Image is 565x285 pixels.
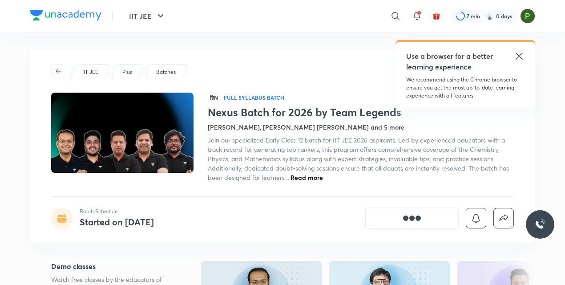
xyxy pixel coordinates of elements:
[224,94,284,101] p: Full Syllabus Batch
[406,76,525,100] p: We recommend using the Chrome browser to ensure you get the most up-to-date learning experience w...
[365,208,459,229] button: [object Object]
[30,10,101,23] a: Company Logo
[208,106,514,119] h1: Nexus Batch for 2026 by Team Legends
[429,9,444,23] button: avatar
[535,219,545,230] img: ttu
[82,68,98,76] p: IIT JEE
[122,68,132,76] p: Plus
[208,122,404,132] h4: [PERSON_NAME], [PERSON_NAME] [PERSON_NAME] and 5 more
[124,7,171,25] button: IIT JEE
[485,12,494,20] img: streak
[432,12,440,20] img: avatar
[121,68,134,76] a: Plus
[520,8,535,24] img: Piyush Pandey
[156,68,176,76] p: Batches
[155,68,178,76] a: Batches
[80,208,154,216] p: Batch Schedule
[81,68,100,76] a: IIT JEE
[291,173,323,182] span: Read more
[30,10,101,20] img: Company Logo
[406,51,495,72] h5: Use a browser for a better learning experience
[80,216,154,228] h4: Started on [DATE]
[50,92,195,174] img: Thumbnail
[208,93,220,102] span: हिN
[208,136,509,182] span: Join our specialized Early Class 12 batch for IIT JEE 2026 aspirants. Led by experienced educator...
[51,261,172,272] h5: Demo classes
